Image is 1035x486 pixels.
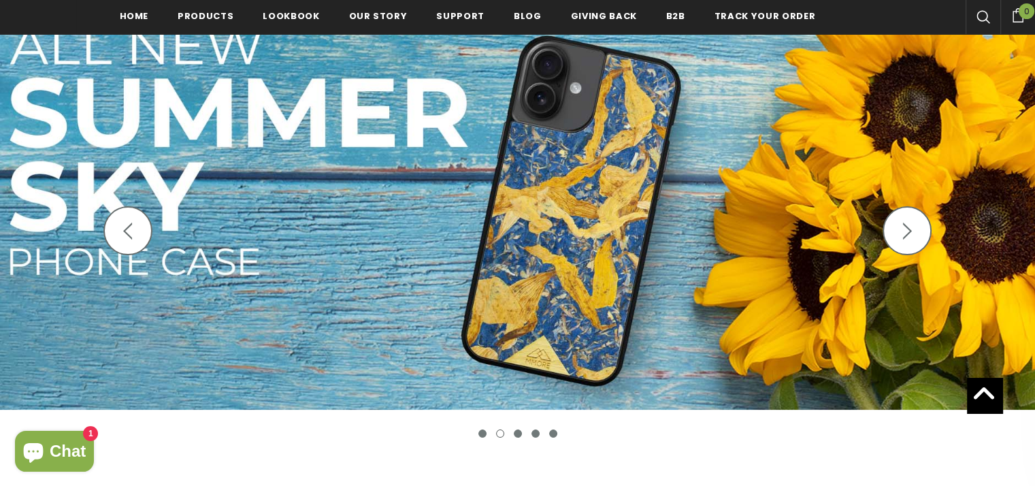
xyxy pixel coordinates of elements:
[531,430,540,438] button: 4
[11,431,98,475] inbox-online-store-chat: Shopify online store chat
[349,10,408,22] span: Our Story
[714,10,815,22] span: Track your order
[1000,6,1035,22] a: 0
[549,430,557,438] button: 5
[436,10,484,22] span: support
[120,10,149,22] span: Home
[178,10,233,22] span: Products
[666,10,685,22] span: B2B
[263,10,319,22] span: Lookbook
[571,10,637,22] span: Giving back
[478,430,487,438] button: 1
[1019,3,1034,19] span: 0
[496,430,504,438] button: 2
[514,10,542,22] span: Blog
[514,430,522,438] button: 3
